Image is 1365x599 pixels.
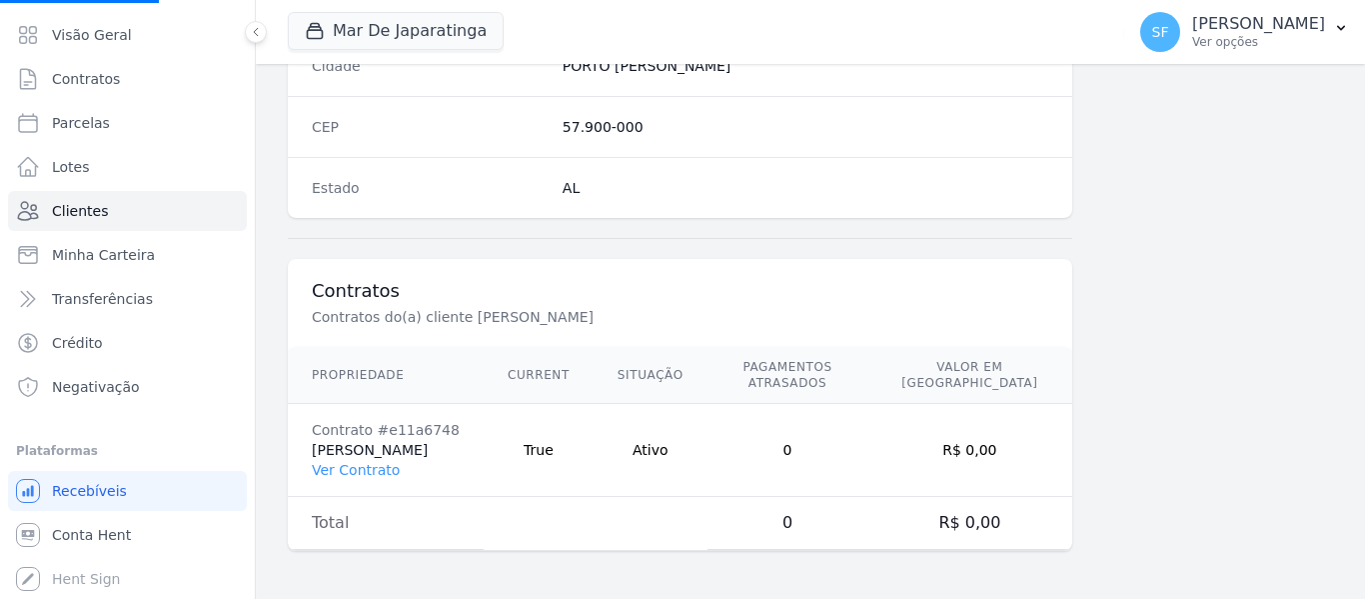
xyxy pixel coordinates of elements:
[52,113,110,133] span: Parcelas
[1192,14,1325,34] p: [PERSON_NAME]
[1152,25,1169,39] span: SF
[707,497,868,550] td: 0
[8,471,247,511] a: Recebíveis
[52,157,90,177] span: Lotes
[484,404,594,497] td: True
[484,347,594,404] th: Current
[594,404,707,497] td: Ativo
[312,117,547,137] dt: CEP
[8,59,247,99] a: Contratos
[8,515,247,555] a: Conta Hent
[52,25,132,45] span: Visão Geral
[52,201,108,221] span: Clientes
[707,347,868,404] th: Pagamentos Atrasados
[867,404,1071,497] td: R$ 0,00
[1192,34,1325,50] p: Ver opções
[312,178,547,198] dt: Estado
[312,462,400,478] a: Ver Contrato
[288,347,484,404] th: Propriedade
[8,15,247,55] a: Visão Geral
[8,191,247,231] a: Clientes
[288,404,484,497] td: [PERSON_NAME]
[8,103,247,143] a: Parcelas
[52,245,155,265] span: Minha Carteira
[52,481,127,501] span: Recebíveis
[563,178,1048,198] dd: AL
[563,56,1048,76] dd: PORTO [PERSON_NAME]
[312,420,460,440] div: Contrato #e11a6748
[52,333,103,353] span: Crédito
[52,525,131,545] span: Conta Hent
[8,367,247,407] a: Negativação
[52,289,153,309] span: Transferências
[563,117,1048,137] dd: 57.900-000
[16,439,239,463] div: Plataformas
[594,347,707,404] th: Situação
[8,279,247,319] a: Transferências
[312,307,983,327] p: Contratos do(a) cliente [PERSON_NAME]
[867,347,1071,404] th: Valor em [GEOGRAPHIC_DATA]
[312,279,1048,303] h3: Contratos
[867,497,1071,550] td: R$ 0,00
[707,404,868,497] td: 0
[8,147,247,187] a: Lotes
[1124,4,1365,60] button: SF [PERSON_NAME] Ver opções
[52,377,140,397] span: Negativação
[288,12,504,50] button: Mar De Japaratinga
[312,56,547,76] dt: Cidade
[52,69,120,89] span: Contratos
[288,497,484,550] td: Total
[8,323,247,363] a: Crédito
[8,235,247,275] a: Minha Carteira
